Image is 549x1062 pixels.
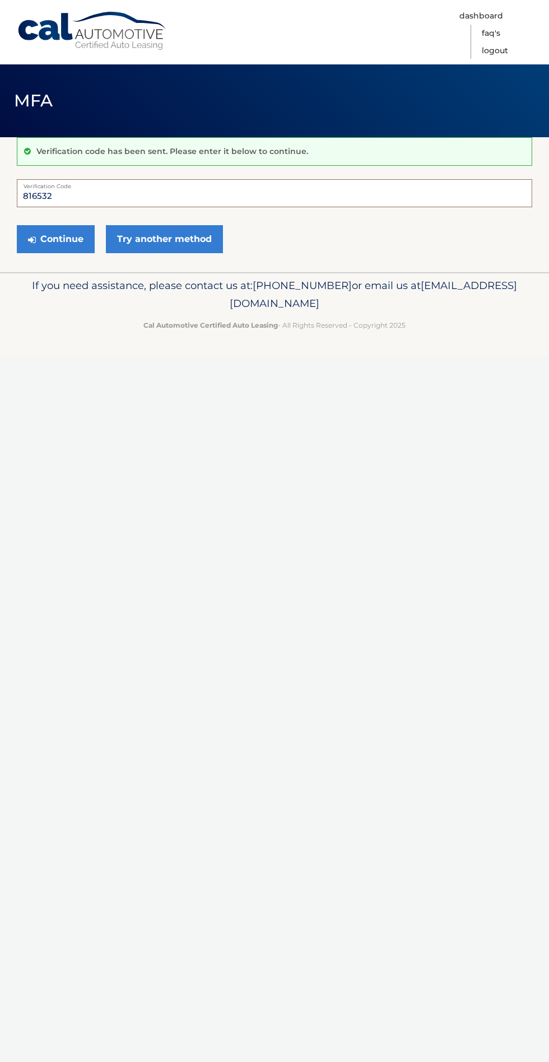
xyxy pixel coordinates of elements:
button: Continue [17,225,95,253]
span: [PHONE_NUMBER] [253,279,352,292]
p: - All Rights Reserved - Copyright 2025 [17,319,532,331]
a: FAQ's [482,25,500,42]
span: MFA [14,90,53,111]
label: Verification Code [17,179,532,188]
a: Logout [482,42,508,59]
span: [EMAIL_ADDRESS][DOMAIN_NAME] [230,279,517,310]
input: Verification Code [17,179,532,207]
p: Verification code has been sent. Please enter it below to continue. [36,146,308,156]
p: If you need assistance, please contact us at: or email us at [17,277,532,313]
a: Cal Automotive [17,11,168,51]
a: Try another method [106,225,223,253]
a: Dashboard [459,7,503,25]
strong: Cal Automotive Certified Auto Leasing [143,321,278,329]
